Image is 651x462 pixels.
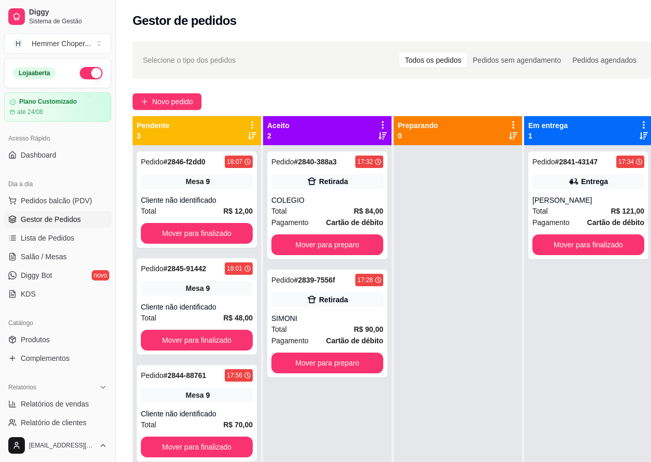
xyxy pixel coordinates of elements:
span: Mesa [186,176,204,187]
span: KDS [21,289,36,299]
span: Total [141,312,156,324]
strong: R$ 48,00 [223,314,253,322]
article: Plano Customizado [19,98,77,106]
a: DiggySistema de Gestão [4,4,111,29]
span: Pedido [271,158,294,166]
div: Pedidos agendados [567,53,642,67]
p: 1 [528,131,568,141]
span: Diggy Bot [21,270,52,281]
a: Relatório de clientes [4,414,111,431]
p: Pendente [137,120,169,131]
div: 17:32 [357,158,373,166]
a: KDS [4,286,111,302]
span: Mesa [186,283,204,293]
div: Cliente não identificado [141,302,253,312]
span: Complementos [21,353,69,363]
p: 3 [137,131,169,141]
span: plus [141,98,148,105]
strong: # 2841-43147 [555,158,598,166]
div: Cliente não identificado [141,409,253,419]
div: Pedidos sem agendamento [467,53,567,67]
p: 0 [398,131,438,141]
div: 17:56 [227,371,242,380]
span: Produtos [21,334,50,345]
span: Lista de Pedidos [21,233,75,243]
span: Pagamento [271,217,309,228]
button: Mover para preparo [271,353,383,373]
strong: # 2845-91442 [164,264,207,273]
button: Mover para finalizado [141,330,253,351]
strong: Cartão de débito [587,218,644,227]
span: Pagamento [532,217,570,228]
span: Salão / Mesas [21,251,67,262]
div: Acesso Rápido [4,130,111,147]
div: Catálogo [4,315,111,331]
a: Produtos [4,331,111,348]
span: Gestor de Pedidos [21,214,81,225]
div: [PERSON_NAME] [532,195,644,205]
div: Retirada [319,176,348,187]
button: Mover para finalizado [141,437,253,457]
p: Aceito [267,120,290,131]
a: Plano Customizadoaté 24/08 [4,92,111,122]
strong: R$ 70,00 [223,421,253,429]
span: Total [141,419,156,430]
div: 9 [206,390,210,400]
p: Preparando [398,120,438,131]
div: 17:34 [618,158,634,166]
div: 17:28 [357,276,373,284]
div: Entrega [581,176,608,187]
a: Salão / Mesas [4,248,111,265]
article: até 24/08 [17,108,43,116]
strong: R$ 12,00 [223,207,253,215]
p: 2 [267,131,290,141]
span: Pedido [271,276,294,284]
div: 18:01 [227,264,242,273]
strong: # 2840-388a3 [294,158,337,166]
span: Relatório de clientes [21,417,86,428]
span: Diggy [29,8,107,17]
span: Total [141,205,156,217]
button: Mover para finalizado [141,223,253,244]
span: Dashboard [21,150,56,160]
span: Pagamento [271,335,309,346]
span: [EMAIL_ADDRESS][DOMAIN_NAME] [29,441,95,450]
p: Em entrega [528,120,568,131]
button: Mover para preparo [271,234,383,255]
div: Dia a dia [4,176,111,192]
span: Mesa [186,390,204,400]
div: SIMONI [271,313,383,324]
strong: R$ 121,00 [611,207,644,215]
strong: R$ 84,00 [354,207,383,215]
span: Relatórios [8,383,36,391]
h2: Gestor de pedidos [133,12,237,29]
a: Relatórios de vendas [4,396,111,412]
div: Hemmer Choper ... [32,38,91,49]
div: COLEGIO [271,195,383,205]
strong: R$ 90,00 [354,325,383,333]
span: Pedido [141,371,164,380]
a: Dashboard [4,147,111,163]
button: Select a team [4,33,111,54]
button: Mover para finalizado [532,234,644,255]
span: Pedido [141,264,164,273]
a: Diggy Botnovo [4,267,111,284]
a: Complementos [4,350,111,367]
div: Loja aberta [13,67,56,79]
a: Lista de Pedidos [4,230,111,246]
div: Retirada [319,295,348,305]
strong: # 2844-88761 [164,371,207,380]
div: 9 [206,283,210,293]
span: H [13,38,23,49]
span: Pedido [141,158,164,166]
strong: # 2839-7556f [294,276,335,284]
div: Todos os pedidos [399,53,467,67]
strong: Cartão de débito [326,218,383,227]
span: Pedidos balcão (PDV) [21,195,92,206]
span: Selecione o tipo dos pedidos [143,54,236,66]
a: Gestor de Pedidos [4,211,111,228]
strong: # 2846-f2dd0 [164,158,206,166]
span: Pedido [532,158,555,166]
button: [EMAIL_ADDRESS][DOMAIN_NAME] [4,433,111,458]
div: 9 [206,176,210,187]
